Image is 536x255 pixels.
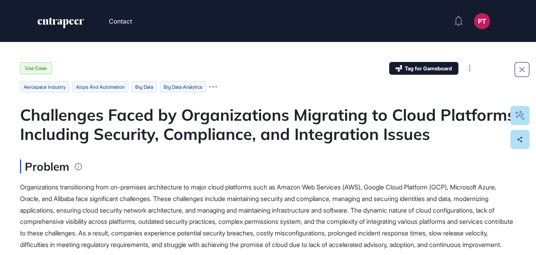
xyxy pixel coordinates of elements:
li: big data [132,81,157,92]
li: big data analytics [160,81,206,92]
span: Tag for Gameboard [405,66,452,71]
span: Organizations transitioning from on-premises architecture to major cloud platforms such as Amazon... [20,183,513,249]
li: aiops and automation [72,81,128,92]
button: Contact [109,16,132,26]
div: Use Case [20,62,52,74]
li: aerospace industry [20,81,69,92]
div: Challenges Faced by Organizations Migrating to Cloud Platforms Including Security, Compliance, an... [20,105,516,143]
button: PT [474,13,490,29]
a: entrapeer-logo [37,18,85,31]
h3: Problem [20,159,69,173]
